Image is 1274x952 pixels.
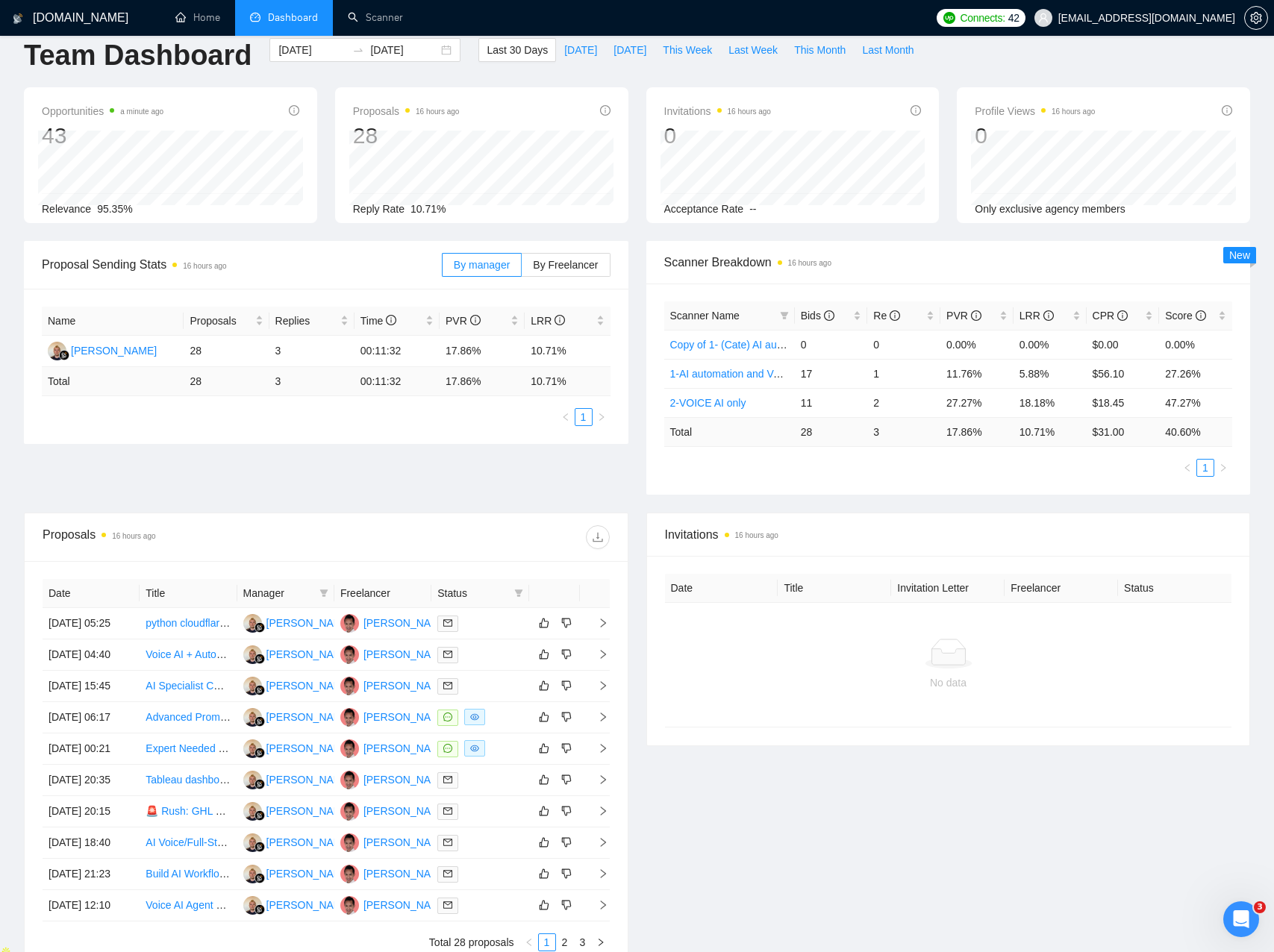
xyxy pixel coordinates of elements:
button: dislike [558,677,575,695]
img: gigradar-bm.png [255,810,265,821]
a: JM[PERSON_NAME] [340,773,449,785]
span: mail [443,901,452,909]
button: like [535,614,553,632]
span: 3 [1254,901,1266,913]
span: By manager [454,259,510,271]
td: 17.86 % [940,417,1014,446]
td: 0 [795,330,868,359]
span: mail [443,681,452,690]
span: dislike [561,711,572,723]
td: $0.00 [1087,330,1160,359]
a: JM[PERSON_NAME] [340,836,449,848]
span: Replies [275,313,337,329]
a: JM[PERSON_NAME] [340,648,449,660]
span: filter [316,582,331,604]
a: 2-VOICE AI only [670,397,746,409]
td: 17.86% [440,336,525,367]
button: download [586,525,610,549]
td: 28 [184,336,269,367]
li: Previous Page [557,408,575,426]
span: mail [443,619,452,627]
th: Name [42,307,184,336]
td: 10.71 % [1014,417,1087,446]
span: PVR [946,310,981,322]
a: python cloudflare worker api & Rag [146,617,308,629]
a: JM[PERSON_NAME] [340,742,449,754]
button: dislike [558,708,575,726]
img: JM [340,833,359,852]
a: AI Specialist CRM, Lead Gen, Marketing & Workflow Automation [146,680,444,692]
div: [PERSON_NAME] [363,646,449,663]
td: 17 [795,359,868,388]
img: JM [340,771,359,789]
th: Date [665,574,778,603]
a: 1 [1197,460,1214,476]
td: 00:11:32 [355,367,440,396]
a: Expert Needed for AI Chatbots, GoHighLevel Forms, and n8n Workflows Development [146,742,545,754]
th: Freelancer [334,579,431,608]
td: $18.45 [1087,388,1160,417]
span: This Week [663,42,712,58]
a: AS[PERSON_NAME] [243,836,352,848]
span: Dashboard [268,11,318,24]
button: This Month [786,38,854,62]
span: Last Week [728,42,778,58]
span: Manager [243,585,313,601]
span: info-circle [470,315,481,325]
a: AS[PERSON_NAME] [243,616,352,628]
a: JM[PERSON_NAME] [340,679,449,691]
button: dislike [558,865,575,883]
div: [PERSON_NAME] [266,740,352,757]
span: Invitations [664,102,771,120]
img: AS [243,865,262,883]
span: LRR [531,315,565,327]
div: [PERSON_NAME] [266,646,352,663]
span: mail [443,838,452,847]
span: Proposal Sending Stats [42,255,442,274]
div: [PERSON_NAME] [363,740,449,757]
img: gigradar-bm.png [255,622,265,633]
a: Copy of 1- (Cate) AI automation and Voice for CRM & Booking (different categories) [670,339,1057,351]
button: right [1214,459,1232,477]
span: 95.35% [97,203,132,215]
img: AS [243,833,262,852]
a: setting [1244,12,1268,24]
span: info-circle [1117,310,1128,321]
td: 27.26% [1159,359,1232,388]
span: info-circle [890,310,900,321]
span: Invitations [665,525,1232,544]
a: Build AI Workflow Automation (ElevenLabs,n8n,Zohoflow+ CRM & Email Integration) for HR, Recruiting [146,868,622,880]
div: [PERSON_NAME] [363,897,449,913]
span: Reply Rate [353,203,405,215]
img: AS [243,802,262,821]
span: right [1219,463,1228,472]
span: [DATE] [613,42,646,58]
span: mail [443,650,452,659]
img: JM [340,614,359,633]
span: Bids [801,310,834,322]
th: Manager [237,579,334,608]
button: like [535,865,553,883]
td: 3 [269,336,355,367]
img: AS [243,771,262,789]
a: AS[PERSON_NAME] [243,710,352,722]
td: Total [664,417,795,446]
img: JM [340,645,359,664]
div: [PERSON_NAME] [266,677,352,694]
button: like [535,771,553,789]
a: AS[PERSON_NAME] [243,648,352,660]
time: 16 hours ago [735,531,778,539]
td: 40.60 % [1159,417,1232,446]
button: like [535,802,553,820]
button: like [535,708,553,726]
div: [PERSON_NAME] [266,865,352,882]
li: Next Page [593,408,611,426]
th: Freelancer [1005,574,1118,603]
div: [PERSON_NAME] [363,615,449,631]
button: Last 30 Days [478,38,556,62]
span: Proposals [353,102,460,120]
span: PVR [446,315,481,327]
span: info-circle [911,105,921,116]
a: Voice AI + Automation Engineer [146,648,293,660]
span: like [539,648,549,660]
